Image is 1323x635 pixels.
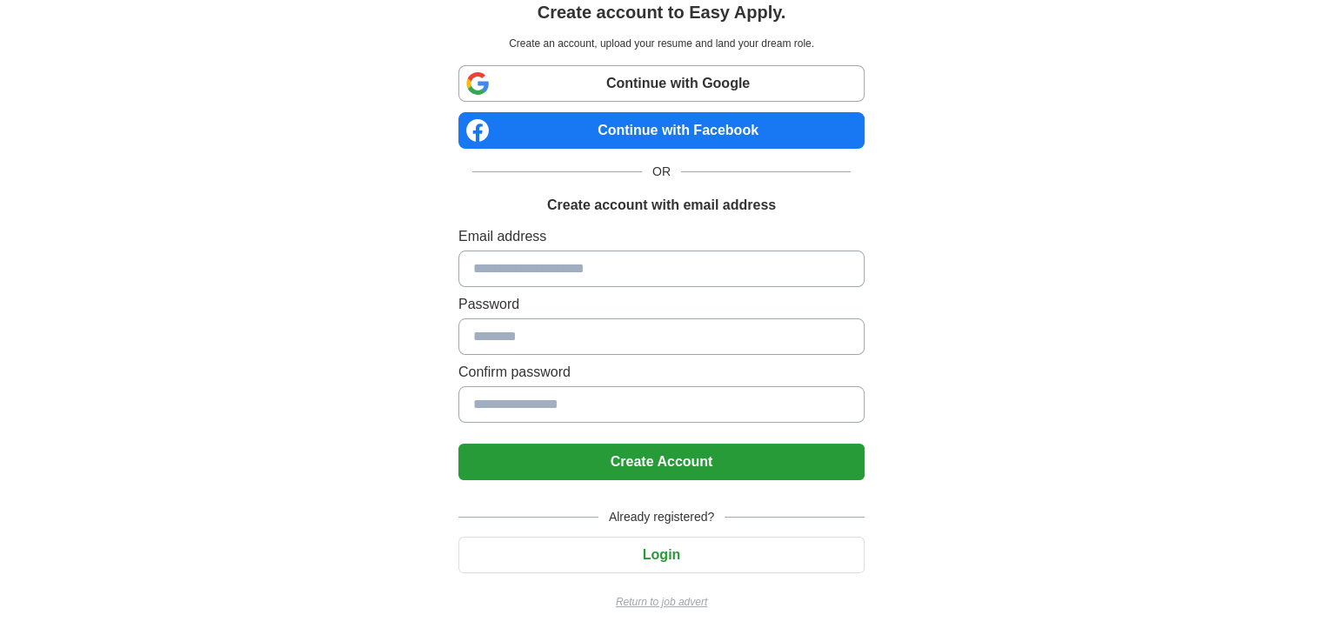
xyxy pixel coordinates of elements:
[458,362,865,383] label: Confirm password
[547,195,776,216] h1: Create account with email address
[598,508,725,526] span: Already registered?
[462,36,861,51] p: Create an account, upload your resume and land your dream role.
[458,226,865,247] label: Email address
[458,294,865,315] label: Password
[458,547,865,562] a: Login
[458,112,865,149] a: Continue with Facebook
[458,537,865,573] button: Login
[458,594,865,610] a: Return to job advert
[458,65,865,102] a: Continue with Google
[642,163,681,181] span: OR
[458,444,865,480] button: Create Account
